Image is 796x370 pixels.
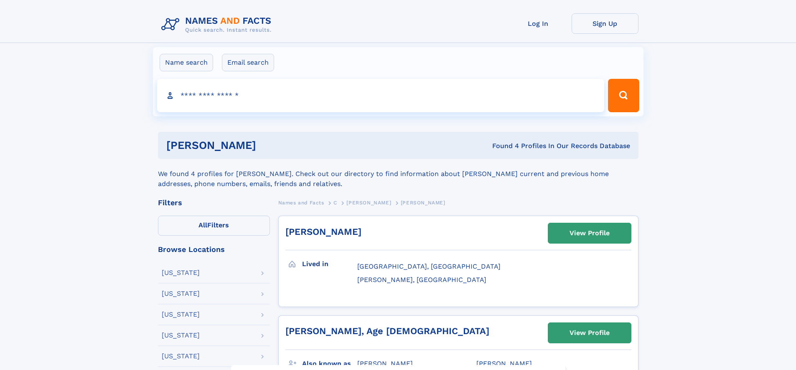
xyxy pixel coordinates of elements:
[608,79,639,112] button: Search Button
[278,197,324,208] a: Names and Facts
[570,224,610,243] div: View Profile
[570,323,610,342] div: View Profile
[158,159,638,189] div: We found 4 profiles for [PERSON_NAME]. Check out our directory to find information about [PERSON_...
[162,353,200,360] div: [US_STATE]
[222,54,274,71] label: Email search
[166,140,374,151] h1: [PERSON_NAME]
[548,323,631,343] a: View Profile
[357,276,486,284] span: [PERSON_NAME], [GEOGRAPHIC_DATA]
[548,223,631,243] a: View Profile
[346,197,391,208] a: [PERSON_NAME]
[505,13,572,34] a: Log In
[285,326,489,336] a: [PERSON_NAME], Age [DEMOGRAPHIC_DATA]
[357,360,413,367] span: [PERSON_NAME]
[162,311,200,318] div: [US_STATE]
[572,13,638,34] a: Sign Up
[198,221,207,229] span: All
[333,197,337,208] a: C
[333,200,337,206] span: C
[162,332,200,339] div: [US_STATE]
[401,200,445,206] span: [PERSON_NAME]
[157,79,605,112] input: search input
[158,13,278,36] img: Logo Names and Facts
[162,290,200,297] div: [US_STATE]
[158,199,270,206] div: Filters
[285,227,361,237] a: [PERSON_NAME]
[346,200,391,206] span: [PERSON_NAME]
[476,360,532,367] span: [PERSON_NAME]
[162,269,200,276] div: [US_STATE]
[160,54,213,71] label: Name search
[357,262,501,270] span: [GEOGRAPHIC_DATA], [GEOGRAPHIC_DATA]
[158,216,270,236] label: Filters
[302,257,357,271] h3: Lived in
[374,141,630,151] div: Found 4 Profiles In Our Records Database
[158,246,270,253] div: Browse Locations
